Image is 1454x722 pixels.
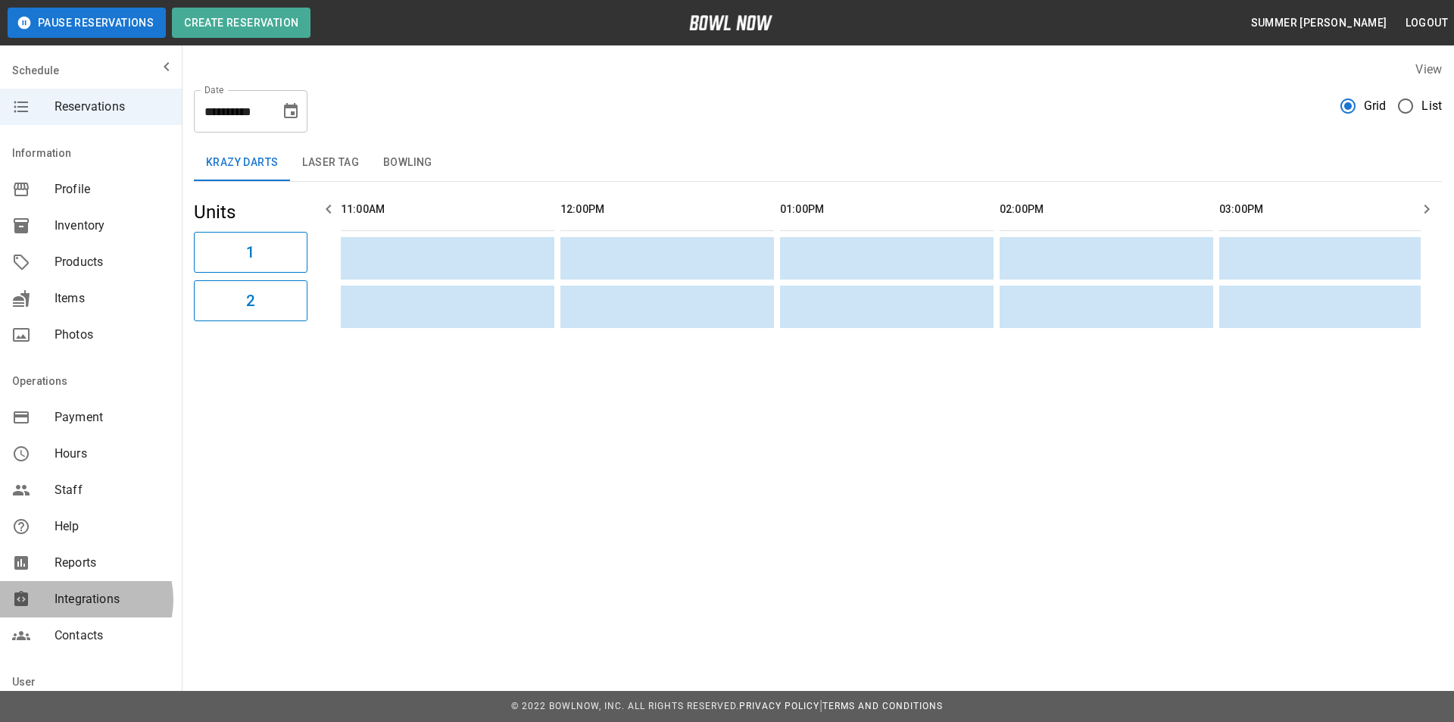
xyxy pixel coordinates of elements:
[246,240,254,264] h6: 1
[1000,188,1213,231] th: 02:00PM
[276,96,306,127] button: Choose date, selected date is Aug 21, 2025
[194,232,307,273] button: 1
[55,481,170,499] span: Staff
[341,188,554,231] th: 11:00AM
[739,701,819,711] a: Privacy Policy
[8,8,166,38] button: Pause Reservations
[194,145,1442,181] div: inventory tabs
[55,627,170,645] span: Contacts
[55,98,170,116] span: Reservations
[1421,97,1442,115] span: List
[1245,9,1393,37] button: Summer [PERSON_NAME]
[511,701,739,711] span: © 2022 BowlNow, Inc. All Rights Reserved.
[55,289,170,308] span: Items
[55,590,170,608] span: Integrations
[55,253,170,271] span: Products
[55,445,170,463] span: Hours
[371,145,445,181] button: Bowling
[194,280,307,321] button: 2
[55,408,170,427] span: Payment
[780,188,994,231] th: 01:00PM
[1364,97,1387,115] span: Grid
[246,289,254,313] h6: 2
[822,701,943,711] a: Terms and Conditions
[194,145,290,181] button: Krazy Darts
[55,180,170,198] span: Profile
[55,326,170,344] span: Photos
[1399,9,1454,37] button: Logout
[55,217,170,235] span: Inventory
[290,145,371,181] button: Laser Tag
[194,200,307,224] h5: Units
[172,8,310,38] button: Create Reservation
[335,182,1446,334] table: sticky table
[560,188,774,231] th: 12:00PM
[1415,62,1442,77] label: View
[689,15,772,30] img: logo
[55,517,170,536] span: Help
[55,554,170,572] span: Reports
